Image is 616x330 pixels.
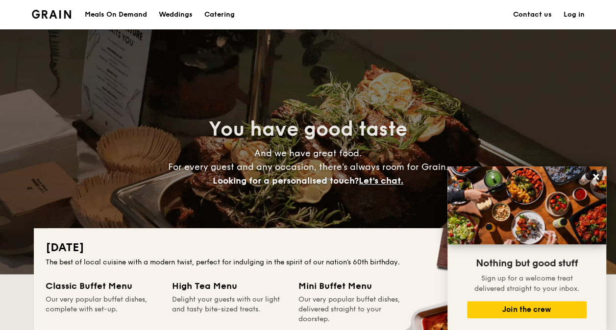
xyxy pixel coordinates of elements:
div: Our very popular buffet dishes, complete with set-up. [46,295,160,324]
div: Our very popular buffet dishes, delivered straight to your doorstep. [298,295,413,324]
h2: [DATE] [46,240,571,256]
img: Grain [32,10,72,19]
img: DSC07876-Edit02-Large.jpeg [447,166,606,244]
span: Nothing but good stuff [476,258,578,269]
div: Delight your guests with our light and tasty bite-sized treats. [172,295,287,324]
span: And we have great food. For every guest and any occasion, there’s always room for Grain. [168,148,448,186]
div: Classic Buffet Menu [46,279,160,293]
button: Join the crew [467,301,587,318]
span: Let's chat. [359,175,403,186]
span: Sign up for a welcome treat delivered straight to your inbox. [474,274,579,293]
div: Mini Buffet Menu [298,279,413,293]
span: You have good taste [209,118,407,141]
a: Logotype [32,10,72,19]
span: Looking for a personalised touch? [213,175,359,186]
button: Close [588,169,604,185]
div: High Tea Menu [172,279,287,293]
div: The best of local cuisine with a modern twist, perfect for indulging in the spirit of our nation’... [46,258,571,267]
